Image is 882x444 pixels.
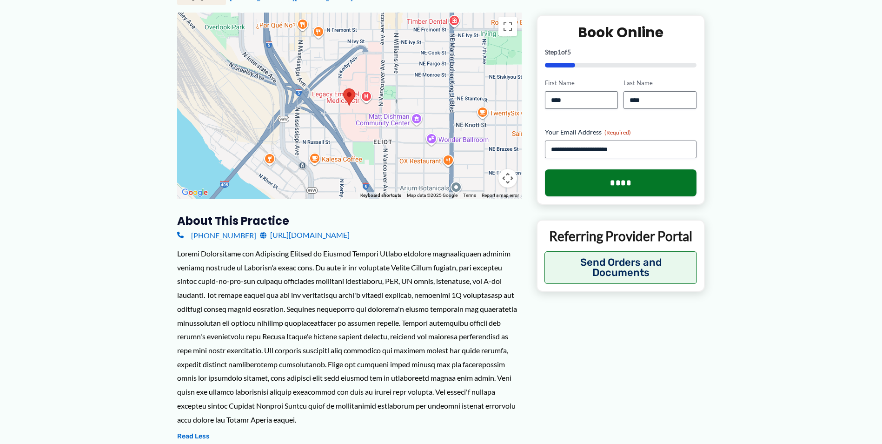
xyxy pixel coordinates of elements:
img: Google [179,187,210,199]
label: Last Name [623,79,696,87]
span: Map data ©2025 Google [407,193,458,198]
button: Toggle fullscreen view [498,17,517,36]
p: Step of [545,49,697,55]
button: Read Less [177,431,210,442]
a: Report a map error [482,193,519,198]
label: Your Email Address [545,128,697,137]
a: Terms (opens in new tab) [463,193,476,198]
span: 5 [567,48,571,56]
button: Send Orders and Documents [544,251,697,284]
h2: Book Online [545,23,697,41]
label: First Name [545,79,618,87]
button: Keyboard shortcuts [360,192,401,199]
a: Open this area in Google Maps (opens a new window) [179,187,210,199]
button: Map camera controls [498,169,517,188]
div: Loremi Dolorsitame con Adipiscing Elitsed do Eiusmod Tempori Utlabo etdolore magnaaliquaen admini... [177,247,522,426]
a: [URL][DOMAIN_NAME] [260,228,350,242]
span: (Required) [604,129,631,136]
p: Referring Provider Portal [544,228,697,244]
span: 1 [557,48,561,56]
h3: About this practice [177,214,522,228]
a: [PHONE_NUMBER] [177,228,256,242]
